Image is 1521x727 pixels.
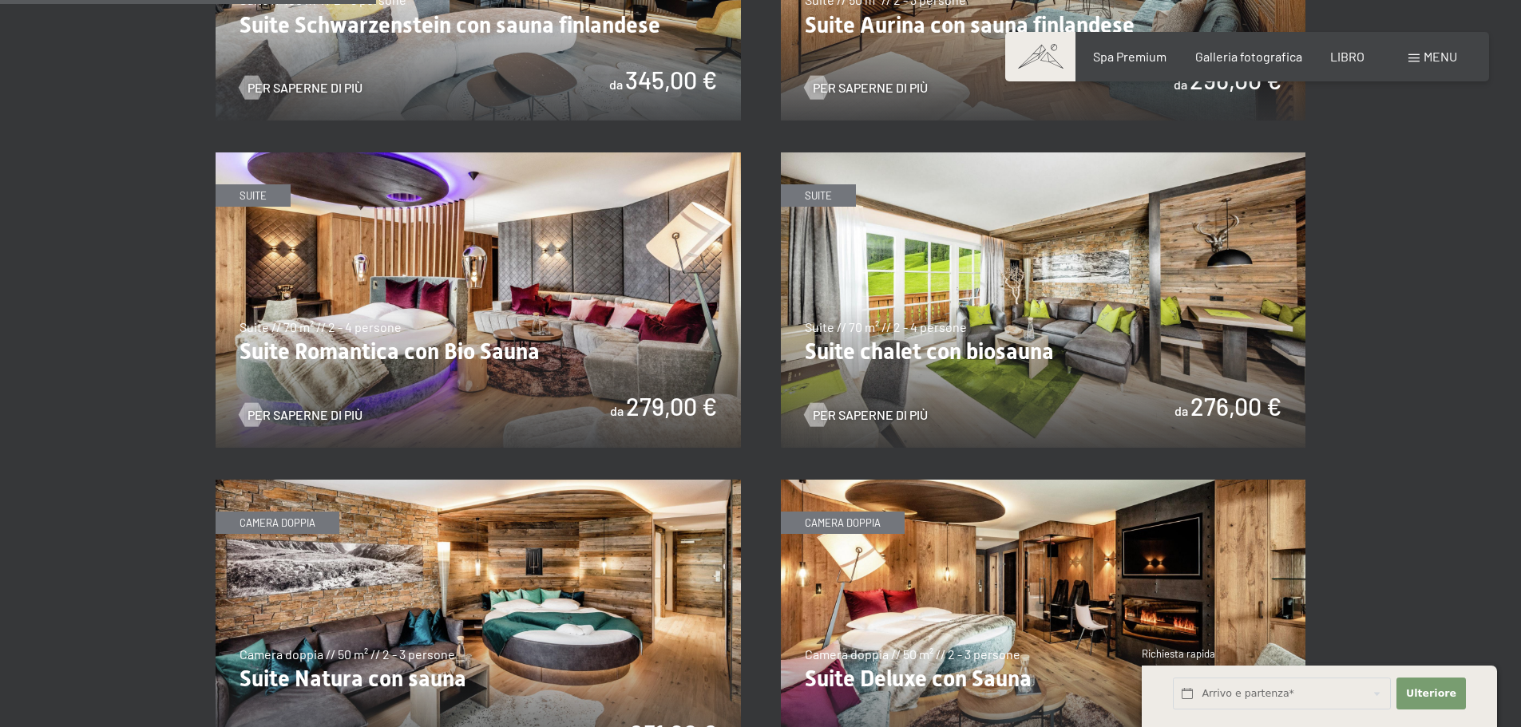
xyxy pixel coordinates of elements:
img: Suite Romantica con Bio Sauna [216,152,741,448]
a: Galleria fotografica [1195,49,1302,64]
a: Per saperne di più [240,406,362,424]
a: Per saperne di più [240,79,362,97]
button: Ulteriore [1396,678,1465,710]
a: LIBRO [1330,49,1365,64]
font: Richiesta rapida [1142,647,1215,660]
a: Suite Natura con sauna [216,480,741,490]
a: Suite chalet con biosauna [781,153,1306,163]
font: Per saperne di più [248,407,362,422]
img: Suite chalet con biosauna [781,152,1306,448]
font: Per saperne di più [248,80,362,95]
a: Suite Deluxe con Sauna [781,480,1306,490]
font: Per saperne di più [813,80,928,95]
font: menu [1424,49,1457,64]
font: Per saperne di più [813,407,928,422]
font: Ulteriore [1406,687,1456,699]
a: Suite Romantica con Bio Sauna [216,153,741,163]
a: Spa Premium [1093,49,1166,64]
a: Per saperne di più [805,79,928,97]
a: Per saperne di più [805,406,928,424]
